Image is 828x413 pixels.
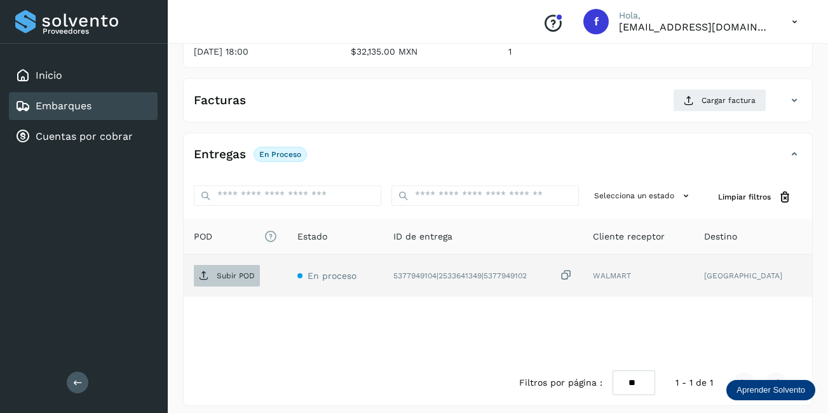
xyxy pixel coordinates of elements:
[393,230,452,243] span: ID de entrega
[704,230,737,243] span: Destino
[36,130,133,142] a: Cuentas por cobrar
[36,100,92,112] a: Embarques
[259,150,301,159] p: En proceso
[194,147,246,162] h4: Entregas
[36,69,62,81] a: Inicio
[9,123,158,151] div: Cuentas por cobrar
[184,144,812,175] div: EntregasEn proceso
[593,230,665,243] span: Cliente receptor
[619,10,771,21] p: Hola,
[702,95,756,106] span: Cargar factura
[351,46,487,57] p: $32,135.00 MXN
[675,376,713,389] span: 1 - 1 de 1
[9,92,158,120] div: Embarques
[393,269,573,282] div: 5377949104|2533641349|5377949102
[297,230,327,243] span: Estado
[194,265,260,287] button: Subir POD
[726,380,815,400] div: Aprender Solvento
[508,46,645,57] p: 1
[519,376,602,389] span: Filtros por página :
[43,27,153,36] p: Proveedores
[673,89,766,112] button: Cargar factura
[308,271,356,281] span: En proceso
[194,93,246,108] h4: Facturas
[718,191,771,203] span: Limpiar filtros
[736,385,805,395] p: Aprender Solvento
[9,62,158,90] div: Inicio
[583,255,693,297] td: WALMART
[708,186,802,209] button: Limpiar filtros
[194,46,330,57] p: [DATE] 18:00
[589,186,698,207] button: Selecciona un estado
[217,271,255,280] p: Subir POD
[194,230,277,243] span: POD
[184,89,812,122] div: FacturasCargar factura
[619,21,771,33] p: facturacion@protransport.com.mx
[694,255,812,297] td: [GEOGRAPHIC_DATA]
